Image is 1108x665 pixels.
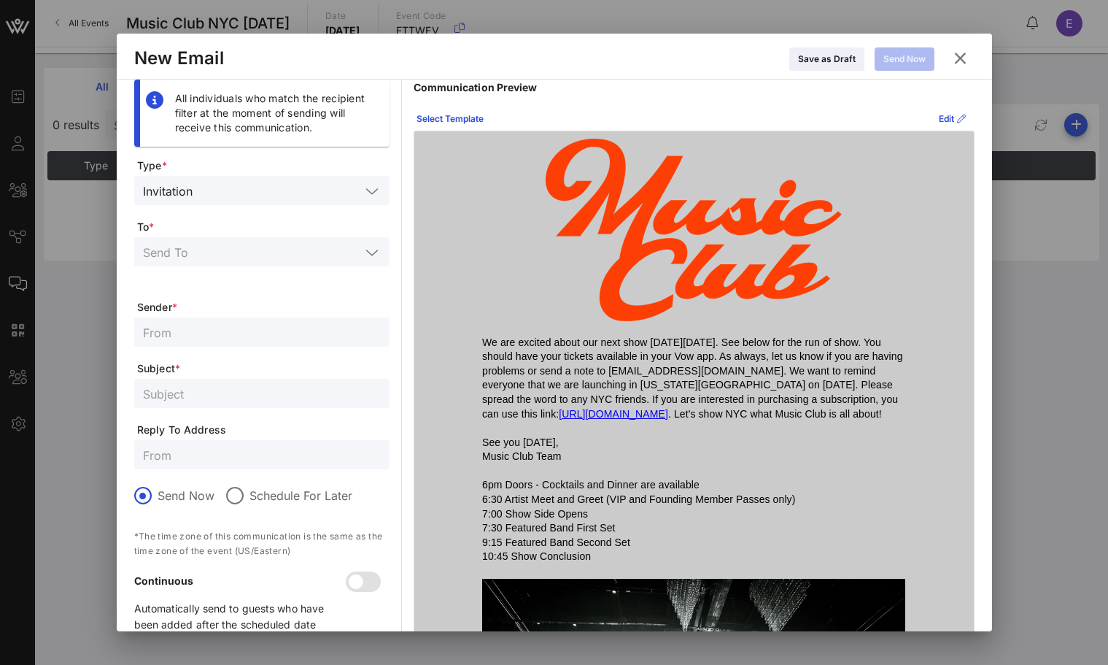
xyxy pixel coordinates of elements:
[137,220,390,234] span: To
[482,436,905,564] p: See you [DATE], Music Club Team 6pm Doors - Cocktails and Dinner are available 6:30 Artist Meet a...
[134,573,349,589] p: Continuous
[883,52,926,66] div: Send Now
[414,80,975,96] p: Communication Preview
[134,529,390,558] p: *The time zone of this communication is the same as the time zone of the event (US/Eastern)
[143,185,193,198] div: Invitation
[175,91,378,135] div: All individuals who match the recipient filter at the moment of sending will receive this communi...
[789,47,864,71] button: Save as Draft
[143,323,381,342] input: From
[930,107,975,131] button: Edit
[137,158,390,173] span: Type
[249,488,352,503] label: Schedule For Later
[417,112,484,126] div: Select Template
[798,52,856,66] div: Save as Draft
[143,242,360,261] input: Send To
[137,361,390,376] span: Subject
[134,47,224,69] div: New Email
[134,176,390,205] div: Invitation
[137,423,390,437] span: Reply To Address
[158,488,214,503] label: Send Now
[143,384,381,403] input: Subject
[143,445,381,464] input: From
[559,408,668,420] a: [URL][DOMAIN_NAME]
[134,601,349,633] p: Automatically send to guests who have been added after the scheduled date
[939,112,966,126] div: Edit
[482,336,905,422] p: We are excited about our next show [DATE][DATE]. See below for the run of show. You should have y...
[875,47,934,71] button: Send Now
[408,107,492,131] button: Select Template
[137,300,390,315] span: Sender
